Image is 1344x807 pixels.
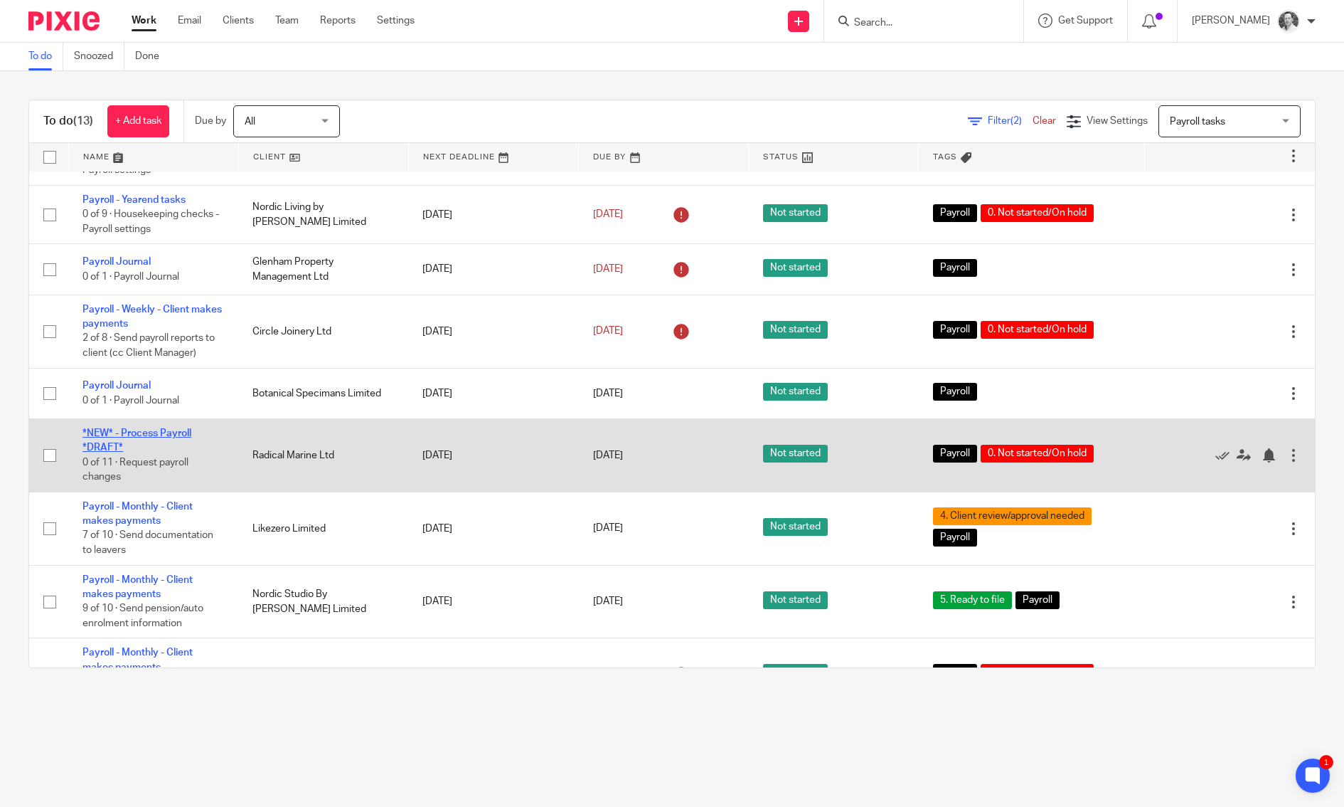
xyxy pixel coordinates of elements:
span: Get Support [1058,16,1113,26]
span: 0 of 11 · Request payroll changes [82,458,188,482]
span: Payroll [933,529,977,547]
span: View Settings [1087,116,1148,126]
span: Not started [763,591,828,609]
span: Not started [763,664,828,682]
td: Glenham Property Management Ltd [238,244,408,295]
a: Payroll Journal [82,257,151,267]
span: Payroll [1015,591,1060,609]
span: Payroll [933,321,977,339]
span: (2) [1010,116,1022,126]
span: 5. Ready to file [933,591,1012,609]
span: [DATE] [593,389,623,399]
span: Filter [988,116,1033,126]
span: Payroll tasks [1170,117,1225,127]
span: Not started [763,445,828,463]
span: Payroll [933,204,977,222]
a: Reports [320,14,356,28]
span: [DATE] [593,596,623,606]
td: Nordic Living by [PERSON_NAME] Limited [238,185,408,243]
a: Snoozed [74,43,124,70]
span: Not started [763,518,828,536]
td: [DATE] [408,638,578,712]
td: [DATE] [408,565,578,638]
span: [DATE] [593,450,623,460]
td: Circle Joinery Ltd [238,638,408,712]
span: 0 of 1 · Payroll Journal [82,272,179,282]
a: *NEW* - Process Payroll *DRAFT* [82,428,191,453]
input: Search [853,17,981,30]
span: [DATE] [593,327,623,337]
span: (13) [73,115,93,127]
a: + Add task [107,105,169,137]
a: Work [132,14,156,28]
a: Done [135,43,170,70]
span: 0 of 1 · Payroll Journal [82,396,179,406]
span: Not started [763,204,828,222]
td: Botanical Specimans Limited [238,368,408,418]
td: [DATE] [408,244,578,295]
a: Payroll - Weekly - Client makes payments [82,305,222,329]
td: [DATE] [408,185,578,243]
span: Payroll [933,445,977,463]
a: Clients [223,14,254,28]
a: Payroll - Monthly - Client makes payments [82,648,193,672]
span: Payroll [933,259,977,277]
td: Nordic Studio By [PERSON_NAME] Limited [238,565,408,638]
span: All [245,117,255,127]
a: Payroll Journal [82,381,151,391]
td: Likezero Limited [238,492,408,565]
a: To do [28,43,63,70]
span: 4. Client review/approval needed [933,507,1092,525]
span: 0 of 9 · Housekeeping checks - Payroll settings [82,210,219,235]
a: Settings [377,14,415,28]
td: [DATE] [408,368,578,418]
span: Tags [933,153,957,161]
a: Payroll - Monthly - Client makes payments [82,575,193,599]
span: Payroll [933,383,977,401]
td: [DATE] [408,492,578,565]
span: 0. Not started/On hold [981,321,1094,339]
span: Not started [763,321,828,339]
td: Circle Joinery Ltd [238,295,408,368]
a: Payroll - Monthly - Client makes payments [82,502,193,526]
h1: To do [43,114,93,129]
span: 0 of 9 · Housekeeping checks - Payroll settings [82,151,219,176]
p: Due by [195,114,226,128]
td: [DATE] [408,295,578,368]
p: [PERSON_NAME] [1192,14,1270,28]
span: 0. Not started/On hold [981,204,1094,222]
span: 0. Not started/On hold [981,445,1094,463]
a: Email [178,14,201,28]
span: Payroll [933,664,977,682]
div: 1 [1319,755,1333,769]
span: 9 of 10 · Send pension/auto enrolment information [82,604,203,629]
span: [DATE] [593,264,623,274]
a: Payroll - Yearend tasks [82,195,186,205]
span: [DATE] [593,524,623,534]
a: Clear [1033,116,1056,126]
img: Pixie [28,11,100,31]
td: [DATE] [408,419,578,492]
span: 0. Not started/On hold [981,664,1094,682]
td: Radical Marine Ltd [238,419,408,492]
span: [DATE] [593,210,623,220]
span: 7 of 10 · Send documentation to leavers [82,531,213,556]
span: 2 of 8 · Send payroll reports to client (cc Client Manager) [82,334,215,359]
span: Not started [763,383,828,401]
span: Not started [763,259,828,277]
a: Team [275,14,299,28]
a: Mark as done [1215,448,1237,463]
img: Rod%202%20Small.jpg [1277,10,1300,33]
